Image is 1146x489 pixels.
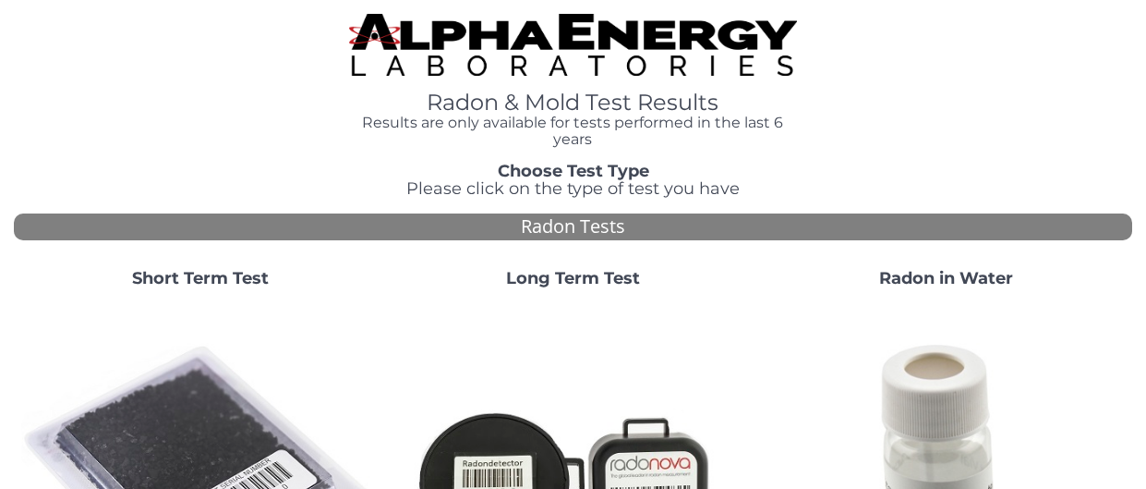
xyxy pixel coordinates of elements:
[349,14,796,76] img: TightCrop.jpg
[14,214,1132,240] div: Radon Tests
[132,268,269,288] strong: Short Term Test
[406,178,740,199] span: Please click on the type of test you have
[879,268,1013,288] strong: Radon in Water
[349,115,796,147] h4: Results are only available for tests performed in the last 6 years
[349,91,796,115] h1: Radon & Mold Test Results
[498,161,649,181] strong: Choose Test Type
[506,268,640,288] strong: Long Term Test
